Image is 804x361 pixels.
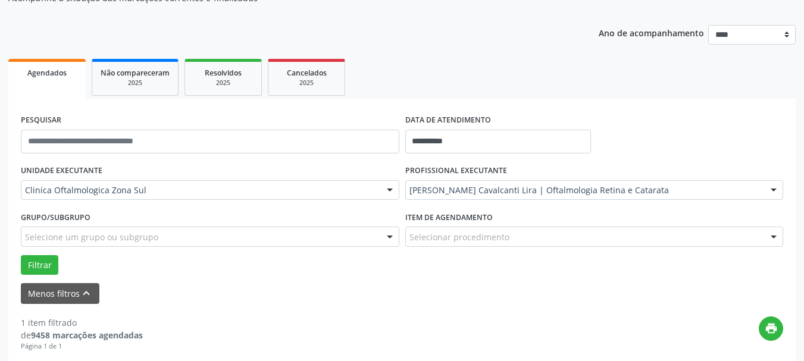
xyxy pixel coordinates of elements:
[25,184,375,196] span: Clinica Oftalmologica Zona Sul
[759,316,783,341] button: print
[405,111,491,130] label: DATA DE ATENDIMENTO
[21,341,143,351] div: Página 1 de 1
[21,283,99,304] button: Menos filtroskeyboard_arrow_up
[599,25,704,40] p: Ano de acompanhamento
[31,329,143,341] strong: 9458 marcações agendadas
[80,287,93,300] i: keyboard_arrow_up
[21,255,58,275] button: Filtrar
[25,231,158,243] span: Selecione um grupo ou subgrupo
[21,162,102,180] label: UNIDADE EXECUTANTE
[405,162,507,180] label: PROFISSIONAL EXECUTANTE
[277,79,336,87] div: 2025
[405,208,493,227] label: Item de agendamento
[21,316,143,329] div: 1 item filtrado
[101,79,170,87] div: 2025
[765,322,778,335] i: print
[27,68,67,78] span: Agendados
[21,208,90,227] label: Grupo/Subgrupo
[409,231,509,243] span: Selecionar procedimento
[101,68,170,78] span: Não compareceram
[409,184,759,196] span: [PERSON_NAME] Cavalcanti Lira | Oftalmologia Retina e Catarata
[21,329,143,341] div: de
[21,111,61,130] label: PESQUISAR
[287,68,327,78] span: Cancelados
[205,68,242,78] span: Resolvidos
[193,79,253,87] div: 2025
